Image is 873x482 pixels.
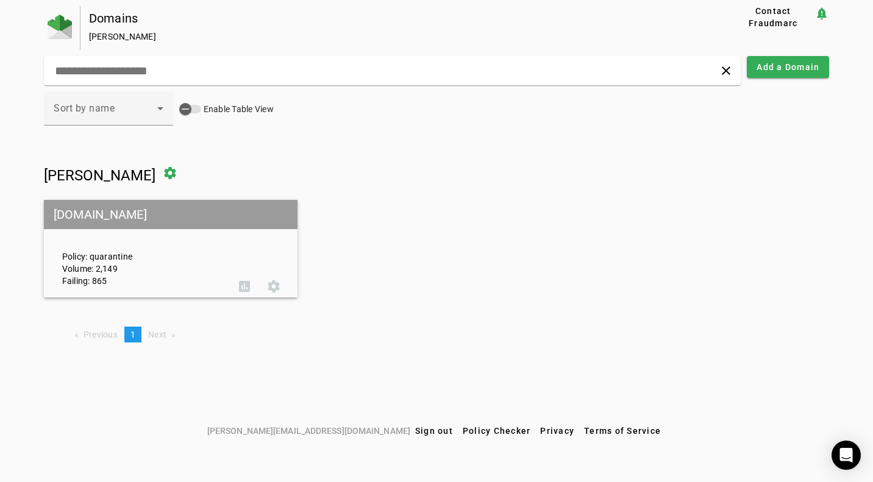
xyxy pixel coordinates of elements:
button: Policy Checker [458,420,536,442]
mat-icon: notification_important [814,6,829,21]
button: Privacy [535,420,579,442]
span: 1 [130,330,135,339]
button: Add a Domain [747,56,829,78]
span: Previous [84,330,118,339]
span: Add a Domain [757,61,819,73]
span: Terms of Service [584,426,661,436]
div: Open Intercom Messenger [832,441,861,470]
app-page-header: Domains [44,6,830,50]
span: Privacy [540,426,574,436]
span: [PERSON_NAME][EMAIL_ADDRESS][DOMAIN_NAME] [207,424,410,438]
label: Enable Table View [201,103,274,115]
img: Fraudmarc Logo [48,15,72,39]
span: Next [148,330,166,339]
div: Policy: quarantine Volume: 2,149 Failing: 865 [53,211,230,287]
button: DMARC Report [230,272,259,301]
mat-grid-tile-header: [DOMAIN_NAME] [44,200,298,229]
button: Settings [259,272,288,301]
nav: Pagination [44,327,830,342]
button: Terms of Service [579,420,666,442]
span: Contact Fraudmarc [736,5,810,29]
span: Sign out [415,426,453,436]
span: Policy Checker [463,426,531,436]
div: [PERSON_NAME] [89,30,693,43]
button: Contact Fraudmarc [732,6,814,28]
div: Domains [89,12,693,24]
span: [PERSON_NAME] [44,167,155,184]
span: Sort by name [54,102,115,114]
button: Sign out [410,420,458,442]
